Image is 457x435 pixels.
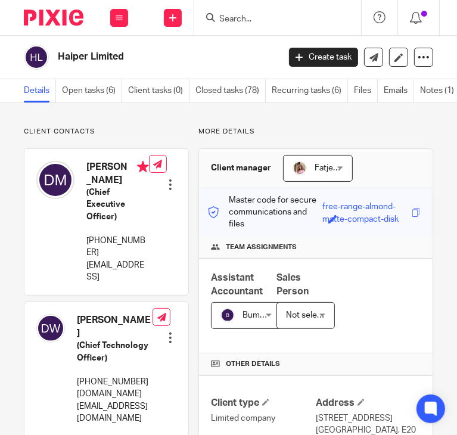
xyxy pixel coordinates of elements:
h3: Client manager [211,162,271,174]
h2: Haiper Limited [58,51,228,63]
a: Emails [384,79,414,102]
p: More details [198,127,433,136]
img: Pixie [24,10,83,26]
input: Search [218,14,325,25]
h5: (Chief Executive Officer) [86,187,149,223]
span: Other details [226,359,280,369]
a: Details [24,79,56,102]
h4: Address [316,397,421,409]
p: [EMAIL_ADDRESS] [86,259,149,284]
p: Master code for secure communications and files [208,194,322,231]
a: Closed tasks (78) [195,79,266,102]
img: MicrosoftTeams-image%20(5).png [293,161,307,175]
span: Not selected [286,311,334,319]
h5: (Chief Technology Officer) [77,340,153,364]
div: free-range-almond-matte-compact-disk [322,201,409,215]
p: [DOMAIN_NAME][EMAIL_ADDRESS][DOMAIN_NAME] [77,388,153,424]
p: Client contacts [24,127,189,136]
h4: Client type [211,397,316,409]
a: Files [354,79,378,102]
p: [STREET_ADDRESS] [316,412,421,424]
h4: [PERSON_NAME] [77,314,153,340]
span: Fatjeta Malaj [315,164,361,172]
span: Bumitha A [243,311,281,319]
p: Limited company [211,412,316,424]
i: Primary [137,161,149,173]
p: [PHONE_NUMBER] [86,235,149,259]
img: svg%3E [24,45,49,70]
img: svg%3E [36,161,74,199]
h4: [PERSON_NAME] [86,161,149,187]
p: [PHONE_NUMBER] [77,376,153,388]
span: Assistant Accountant [211,273,263,296]
span: Team assignments [226,243,297,252]
img: svg%3E [36,314,65,343]
img: svg%3E [220,308,235,322]
a: Client tasks (0) [128,79,189,102]
span: Sales Person [276,273,309,296]
a: Create task [289,48,358,67]
a: Recurring tasks (6) [272,79,348,102]
a: Open tasks (6) [62,79,122,102]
